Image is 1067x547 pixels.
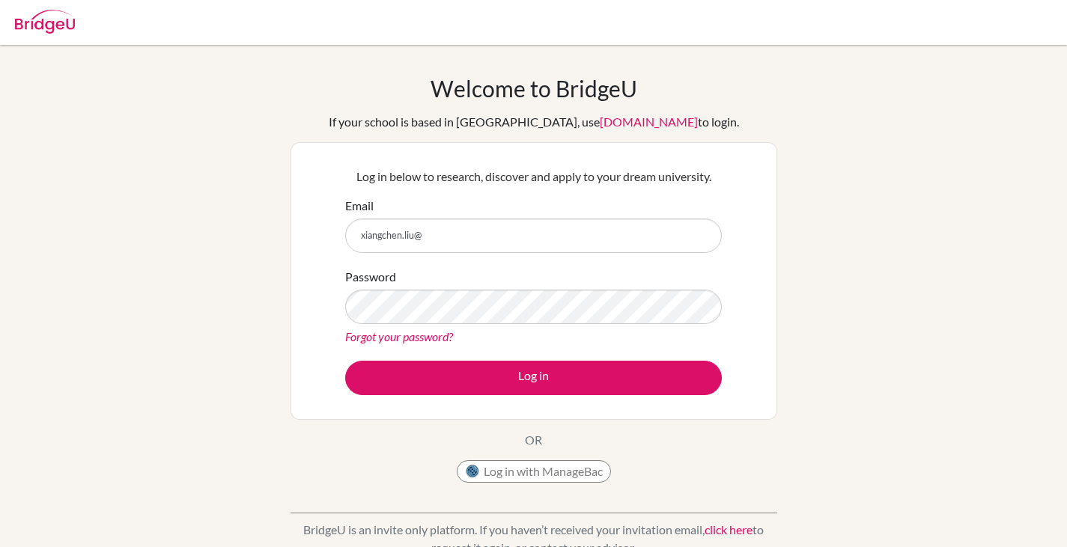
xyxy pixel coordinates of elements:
label: Email [345,197,374,215]
button: Log in with ManageBac [457,460,611,483]
p: Log in below to research, discover and apply to your dream university. [345,168,722,186]
img: Bridge-U [15,10,75,34]
a: Forgot your password? [345,329,453,343]
div: If your school is based in [GEOGRAPHIC_DATA], use to login. [329,113,739,131]
label: Password [345,268,396,286]
a: [DOMAIN_NAME] [600,114,698,129]
h1: Welcome to BridgeU [431,75,637,102]
button: Log in [345,361,722,395]
p: OR [525,431,542,449]
a: click here [705,522,753,537]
